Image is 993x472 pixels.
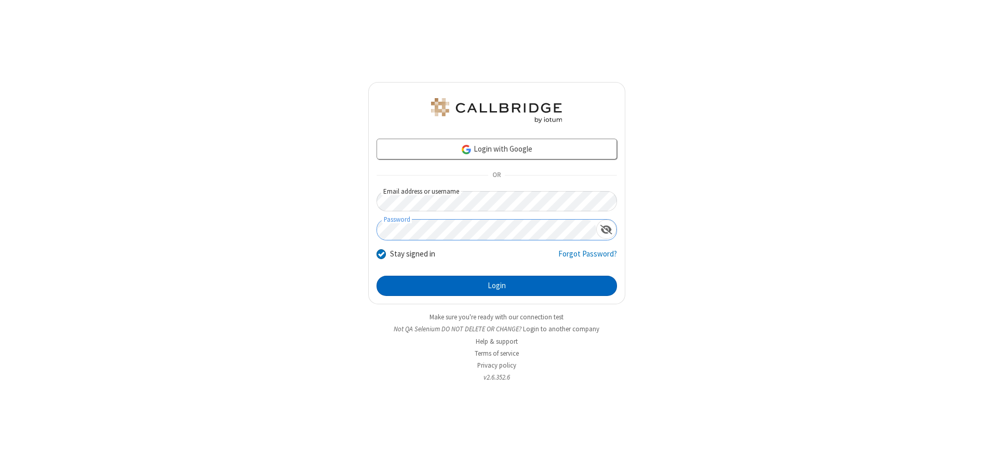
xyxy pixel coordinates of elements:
a: Terms of service [475,349,519,358]
li: v2.6.352.6 [368,372,625,382]
span: OR [488,168,505,183]
a: Privacy policy [477,361,516,370]
input: Email address or username [377,191,617,211]
input: Password [377,220,596,240]
a: Forgot Password? [558,248,617,268]
a: Make sure you're ready with our connection test [430,313,563,321]
img: QA Selenium DO NOT DELETE OR CHANGE [429,98,564,123]
div: Show password [596,220,616,239]
button: Login [377,276,617,296]
a: Help & support [476,337,518,346]
label: Stay signed in [390,248,435,260]
button: Login to another company [523,324,599,334]
a: Login with Google [377,139,617,159]
img: google-icon.png [461,144,472,155]
li: Not QA Selenium DO NOT DELETE OR CHANGE? [368,324,625,334]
